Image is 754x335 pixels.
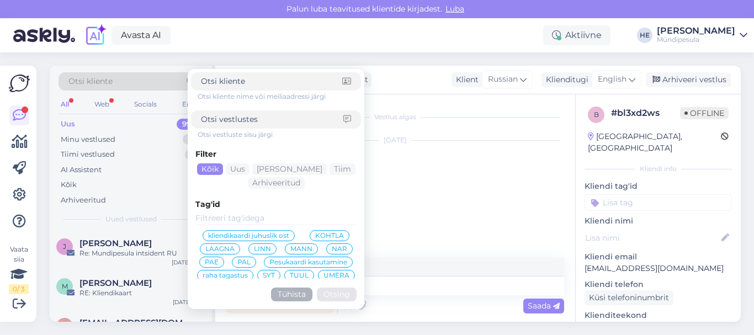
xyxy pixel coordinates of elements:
span: Luba [442,4,468,14]
input: Filtreeri tag'idega [195,212,357,225]
div: 0 / 3 [9,284,29,294]
div: RE: Kliendikaart [79,288,205,298]
div: Tiimi vestlused [61,149,115,160]
div: Vestlus algas [226,112,564,122]
span: Otsi kliente [68,76,113,87]
span: M [62,282,68,290]
p: [EMAIL_ADDRESS][DOMAIN_NAME] [585,263,732,274]
div: [DATE] 10:14 [172,258,205,267]
div: Socials [132,97,159,111]
div: Web [92,97,111,111]
div: [PERSON_NAME] [657,26,735,35]
span: J [63,242,66,251]
div: Mündipesula [657,35,735,44]
p: Klienditeekond [585,310,732,321]
div: Klienditugi [541,74,588,86]
div: Arhiveeri vestlus [646,72,731,87]
p: Kliendi email [585,251,732,263]
span: English [598,73,626,86]
span: tugi@myndipesula.eu [79,318,194,328]
span: Uued vestlused [105,214,157,224]
div: 16 [183,134,201,145]
p: Kliendi nimi [585,215,732,227]
div: HE [637,28,652,43]
a: Avasta AI [111,26,171,45]
img: Askly Logo [9,75,30,92]
div: Tag'id [195,199,357,210]
span: PAE [205,259,219,265]
span: Saada [528,301,560,311]
span: b [594,110,599,119]
div: Minu vestlused [61,134,115,145]
p: Kliendi telefon [585,279,732,290]
div: Re: Mundipesula intsident RU [79,248,205,258]
div: Arhiveeritud [61,195,106,206]
div: AI Assistent [61,164,102,176]
div: 0 [185,149,201,160]
div: Aktiivne [543,25,610,45]
div: Uus [61,119,75,130]
div: Kliendi info [585,164,732,174]
div: 99+ [177,119,201,130]
div: [DATE] 9:40 [173,298,205,306]
span: Juri Vask [79,238,152,248]
div: Klient [452,74,479,86]
div: Küsi telefoninumbrit [585,290,673,305]
div: Email [180,97,203,111]
input: Lisa tag [585,194,732,211]
div: Otsi vestluste sisu järgi [198,130,361,140]
p: Kliendi tag'id [585,180,732,192]
span: Marge Tubalkain [79,278,152,288]
div: Filter [195,148,357,160]
div: Kõik [61,179,77,190]
div: # bl3xd2ws [611,107,680,120]
a: [PERSON_NAME]Mündipesula [657,26,747,44]
div: [DATE] [226,135,564,145]
span: Offline [680,107,729,119]
input: Otsi kliente [201,76,342,87]
span: kliendikaardi juhuslik ost [208,232,289,239]
img: explore-ai [84,24,107,47]
span: LAAGNA [205,246,235,252]
span: raha tagastus [203,272,248,279]
input: Lisa nimi [585,232,719,244]
div: Kõik [197,163,223,175]
div: All [59,97,71,111]
div: Vaata siia [9,244,29,294]
div: Otsi kliente nime või meiliaadressi järgi [198,92,361,102]
span: Russian [488,73,518,86]
input: Otsi vestlustes [201,114,343,125]
div: [GEOGRAPHIC_DATA], [GEOGRAPHIC_DATA] [588,131,721,154]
